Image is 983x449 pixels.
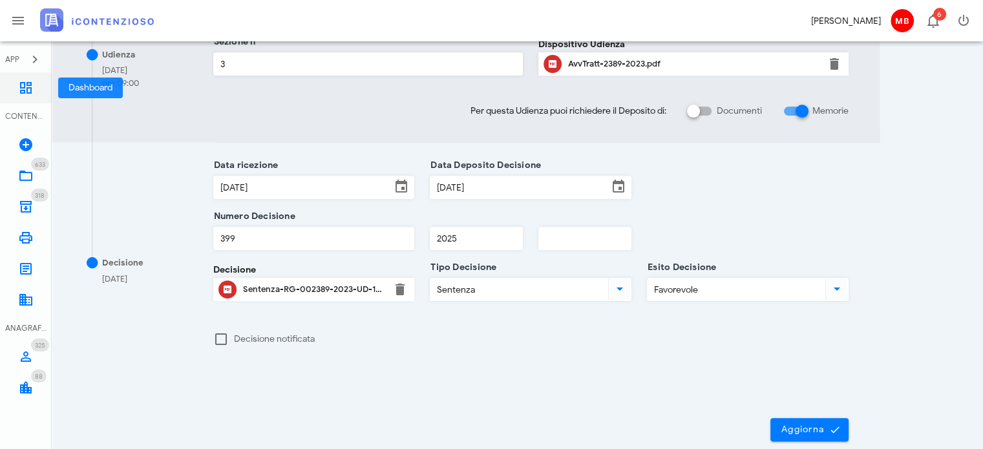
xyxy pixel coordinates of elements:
span: [DATE] [102,273,127,284]
button: Clicca per aprire un'anteprima del file o scaricarlo [218,280,237,298]
input: Numero Decisione [214,227,414,249]
span: 325 [35,341,45,350]
label: Decisione [213,263,256,277]
div: Udienza [102,48,135,61]
span: 633 [35,160,45,169]
label: Data Deposito Decisione [427,159,541,172]
img: logo-text-2x.png [40,8,154,32]
label: Dispositivo Udienza [538,37,625,51]
div: [PERSON_NAME] [811,14,881,28]
span: 318 [35,191,45,200]
label: Decisione notificata [234,333,415,346]
label: Memorie [812,105,849,118]
span: Distintivo [933,8,946,21]
input: Sezione n° [214,53,523,75]
div: [DATE] [102,64,139,77]
input: Esito Decisione [648,278,823,300]
span: Distintivo [31,339,49,351]
button: MB [886,5,917,36]
button: Elimina [827,56,842,72]
button: Elimina [392,282,408,297]
span: Aggiorna [781,424,838,435]
input: Tipo Decisione [430,278,606,300]
span: MB [891,9,914,32]
div: Clicca per aprire un'anteprima del file o scaricarlo [243,279,385,300]
span: Per questa Udienza puoi richiedere il Deposito di: [470,104,666,118]
label: Tipo Decisione [427,261,496,274]
span: Distintivo [31,189,48,202]
label: Numero Decisione [210,210,295,223]
div: Sentenza-RG-002389-2023-UD-15012025.pdf [243,284,385,295]
span: 88 [35,372,43,381]
span: Distintivo [31,370,47,382]
button: Aggiorna [770,418,849,441]
div: AvvTratt-2389-2023.pdf [568,59,819,69]
label: Documenti [717,105,762,118]
div: Clicca per aprire un'anteprima del file o scaricarlo [568,54,819,74]
div: CONTENZIOSO [5,110,47,122]
div: ore 09:00 [102,77,139,90]
button: Distintivo [917,5,948,36]
label: Data ricezione [210,159,279,172]
div: Decisione [102,256,143,269]
button: Clicca per aprire un'anteprima del file o scaricarlo [544,55,562,73]
span: Distintivo [31,158,49,171]
div: ANAGRAFICA [5,322,47,334]
label: Esito Decisione [644,261,716,274]
label: Sezione n° [210,36,259,48]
